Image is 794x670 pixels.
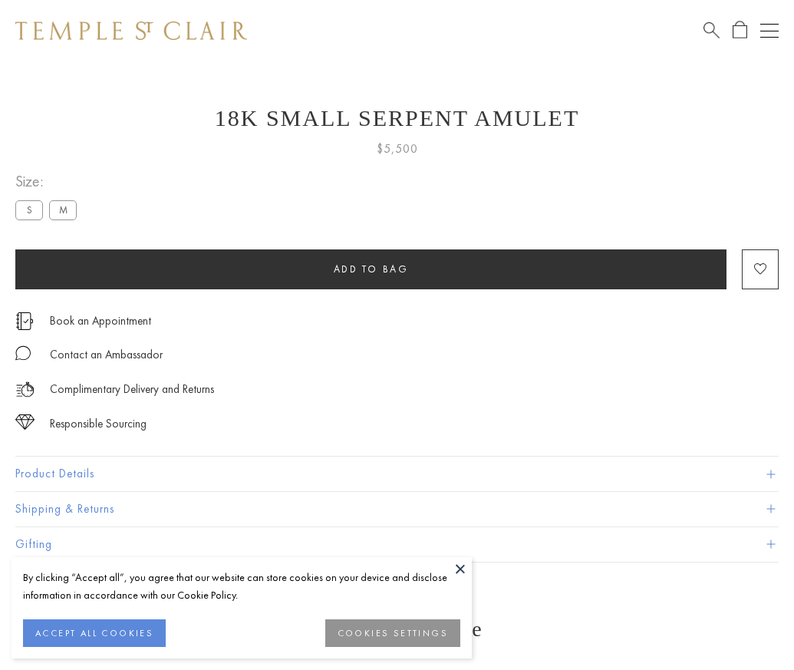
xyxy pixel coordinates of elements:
button: COOKIES SETTINGS [325,619,460,647]
img: Temple St. Clair [15,21,247,40]
img: icon_appointment.svg [15,312,34,330]
h1: 18K Small Serpent Amulet [15,105,779,131]
img: icon_delivery.svg [15,380,35,399]
button: Gifting [15,527,779,562]
p: Complimentary Delivery and Returns [50,380,214,399]
img: icon_sourcing.svg [15,414,35,430]
button: Add to bag [15,249,726,289]
label: S [15,200,43,219]
span: Size: [15,169,83,194]
div: Contact an Ambassador [50,345,163,365]
button: ACCEPT ALL COOKIES [23,619,166,647]
button: Shipping & Returns [15,492,779,526]
a: Open Shopping Bag [733,21,747,40]
button: Open navigation [760,21,779,40]
img: MessageIcon-01_2.svg [15,345,31,361]
span: $5,500 [377,139,418,159]
a: Book an Appointment [50,312,151,329]
div: By clicking “Accept all”, you agree that our website can store cookies on your device and disclos... [23,569,460,604]
a: Search [703,21,720,40]
button: Product Details [15,457,779,491]
div: Responsible Sourcing [50,414,147,434]
label: M [49,200,77,219]
span: Add to bag [334,262,409,276]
